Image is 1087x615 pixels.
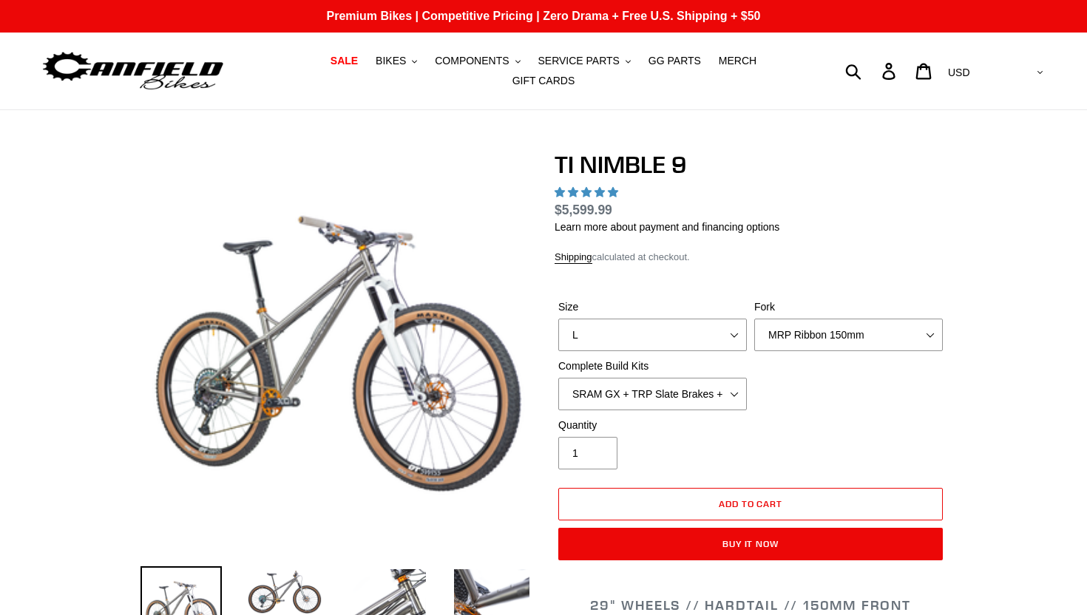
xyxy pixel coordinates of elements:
a: Shipping [555,251,592,264]
button: BIKES [368,51,424,71]
span: GIFT CARDS [512,75,575,87]
img: Canfield Bikes [41,48,226,95]
span: 29" WHEELS // HARDTAIL // 150MM FRONT [590,597,911,614]
button: Buy it now [558,528,943,560]
span: SALE [331,55,358,67]
a: Learn more about payment and financing options [555,221,779,233]
span: SERVICE PARTS [538,55,619,67]
label: Fork [754,299,943,315]
span: $5,599.99 [555,203,612,217]
span: MERCH [719,55,756,67]
a: MERCH [711,51,764,71]
span: GG PARTS [649,55,701,67]
span: BIKES [376,55,406,67]
a: GG PARTS [641,51,708,71]
a: SALE [323,51,365,71]
input: Search [853,55,891,87]
label: Complete Build Kits [558,359,747,374]
a: GIFT CARDS [505,71,583,91]
span: COMPONENTS [435,55,509,67]
button: COMPONENTS [427,51,527,71]
img: TI NIMBLE 9 [143,154,529,540]
h1: TI NIMBLE 9 [555,151,947,179]
button: Add to cart [558,488,943,520]
label: Size [558,299,747,315]
button: SERVICE PARTS [530,51,637,71]
span: 4.88 stars [555,186,621,198]
span: Add to cart [719,498,783,509]
div: calculated at checkout. [555,250,947,265]
label: Quantity [558,418,747,433]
